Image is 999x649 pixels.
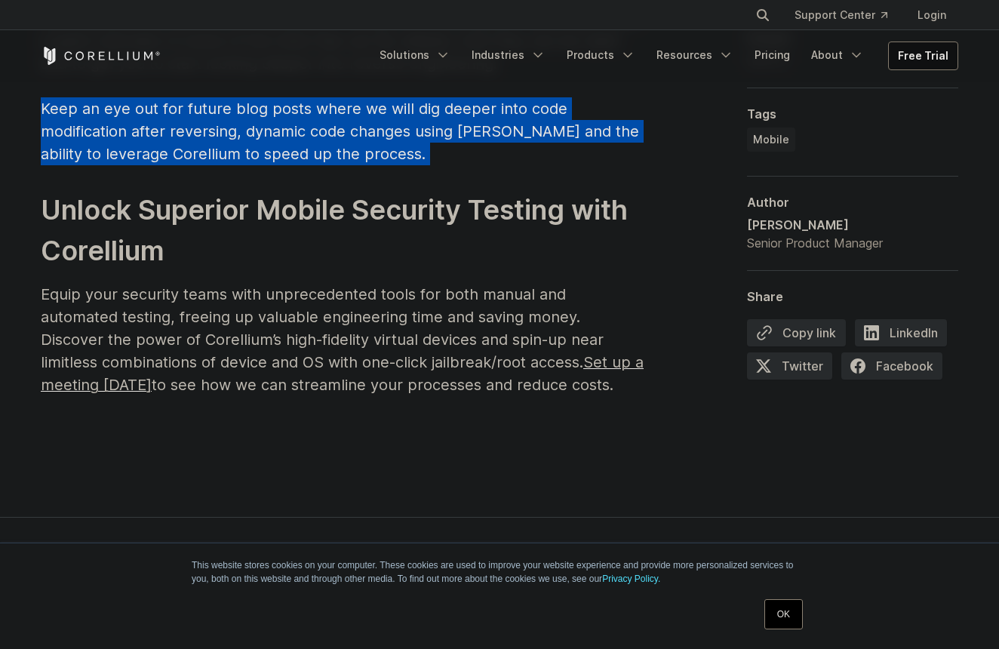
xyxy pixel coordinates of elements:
[747,319,846,346] button: Copy link
[747,352,841,386] a: Twitter
[889,42,958,69] a: Free Trial
[841,352,951,386] a: Facebook
[747,216,883,234] div: [PERSON_NAME]
[370,42,460,69] a: Solutions
[558,42,644,69] a: Products
[41,359,644,392] a: Set up a meeting [DATE]
[802,42,873,69] a: About
[764,599,803,629] a: OK
[841,352,942,380] span: Facebook
[41,47,161,65] a: Corellium Home
[747,128,795,152] a: Mobile
[370,42,958,70] div: Navigation Menu
[463,42,555,69] a: Industries
[747,234,883,252] div: Senior Product Manager
[747,195,958,210] div: Author
[905,2,958,29] a: Login
[647,42,742,69] a: Resources
[192,558,807,586] p: This website stores cookies on your computer. These cookies are used to improve your website expe...
[749,2,776,29] button: Search
[855,319,947,346] span: LinkedIn
[747,289,958,304] div: Share
[855,319,956,352] a: LinkedIn
[602,574,660,584] a: Privacy Policy.
[753,132,789,147] span: Mobile
[747,352,832,380] span: Twitter
[737,2,958,29] div: Navigation Menu
[745,42,799,69] a: Pricing
[41,285,644,394] span: Equip your security teams with unprecedented tools for both manual and automated testing, freeing...
[747,106,958,121] div: Tags
[782,2,899,29] a: Support Center
[41,189,644,271] h2: Unlock Superior Mobile Security Testing with Corellium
